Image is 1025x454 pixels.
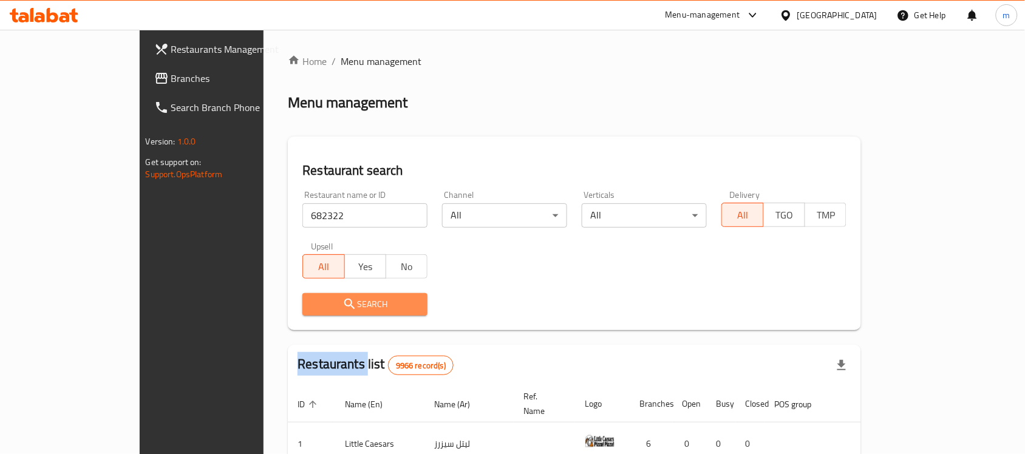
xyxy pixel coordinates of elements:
span: TGO [769,206,800,224]
span: Ref. Name [523,389,560,418]
button: Search [302,293,427,316]
div: [GEOGRAPHIC_DATA] [797,8,877,22]
span: All [727,206,758,224]
h2: Restaurant search [302,161,846,180]
span: Branches [171,71,301,86]
span: m [1003,8,1010,22]
span: Version: [146,134,175,149]
h2: Restaurants list [298,355,454,375]
div: All [442,203,567,228]
h2: Menu management [288,93,407,112]
span: ID [298,397,321,412]
a: Branches [145,64,311,93]
label: Delivery [730,191,760,199]
span: Restaurants Management [171,42,301,56]
span: Yes [350,258,381,276]
span: Name (Ar) [434,397,486,412]
span: No [391,258,423,276]
button: All [721,203,763,227]
button: TGO [763,203,805,227]
th: Closed [735,385,764,422]
label: Upsell [311,242,333,251]
span: POS group [774,397,827,412]
th: Open [672,385,706,422]
button: TMP [805,203,846,227]
li: / [332,54,336,69]
th: Logo [575,385,630,422]
button: No [386,254,427,279]
span: All [308,258,339,276]
div: Export file [827,351,856,380]
span: Search Branch Phone [171,100,301,115]
th: Branches [630,385,672,422]
div: All [582,203,707,228]
span: 9966 record(s) [389,360,453,371]
span: Get support on: [146,154,202,170]
span: 1.0.0 [177,134,196,149]
a: Restaurants Management [145,35,311,64]
button: All [302,254,344,279]
th: Busy [706,385,735,422]
div: Total records count [388,356,454,375]
span: Name (En) [345,397,398,412]
span: Menu management [341,54,421,69]
a: Search Branch Phone [145,93,311,122]
a: Support.OpsPlatform [146,166,223,182]
span: TMP [810,206,842,224]
button: Yes [344,254,386,279]
span: Search [312,297,418,312]
nav: breadcrumb [288,54,861,69]
input: Search for restaurant name or ID.. [302,203,427,228]
div: Menu-management [666,8,740,22]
